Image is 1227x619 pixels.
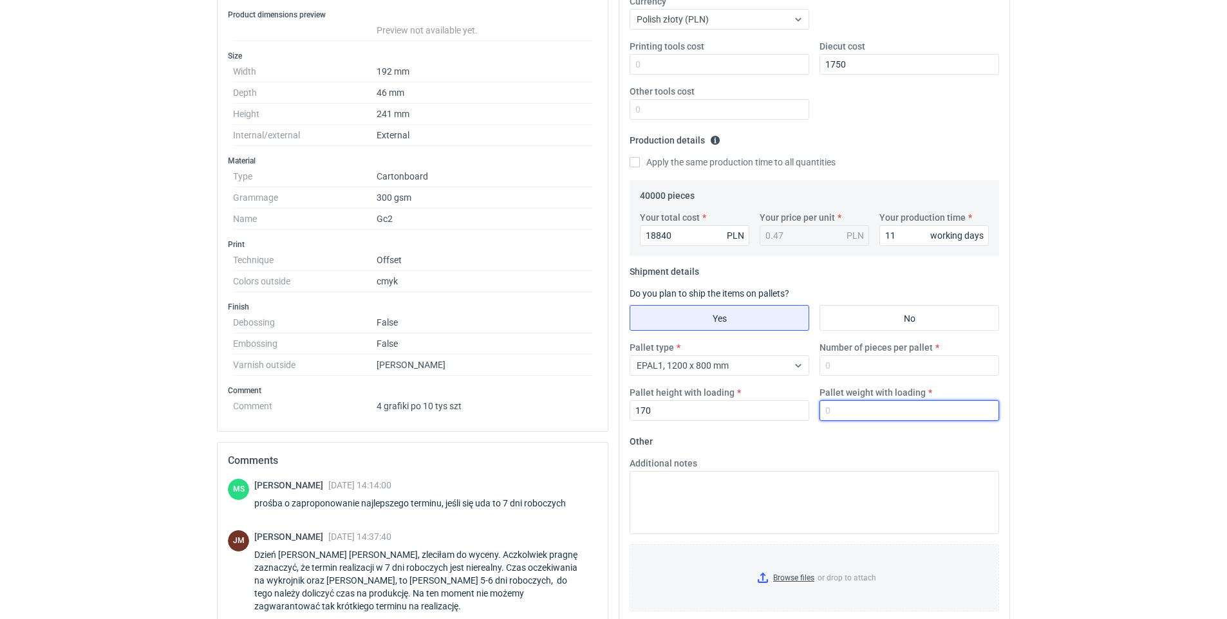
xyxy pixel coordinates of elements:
label: Your price per unit [760,211,835,224]
dd: [PERSON_NAME] [377,355,592,376]
dt: Name [233,208,377,230]
h3: Comment [228,385,597,396]
dt: Type [233,166,377,187]
label: Printing tools cost [630,40,704,53]
dd: 46 mm [377,82,592,104]
dt: Embossing [233,333,377,355]
span: [PERSON_NAME] [254,531,328,542]
dt: Technique [233,250,377,271]
dd: False [377,333,592,355]
span: EPAL1, 1200 x 800 mm [637,360,729,371]
label: Diecut cost [820,40,865,53]
label: or drop to attach [630,545,998,611]
dd: False [377,312,592,333]
label: Pallet weight with loading [820,386,926,399]
label: Your production time [879,211,966,224]
input: 0 [820,54,999,75]
dd: Offset [377,250,592,271]
label: Yes [630,305,809,331]
input: 0 [630,400,809,421]
label: No [820,305,999,331]
dd: 300 gsm [377,187,592,208]
dt: Grammage [233,187,377,208]
dt: Height [233,104,377,125]
h3: Print [228,239,597,250]
legend: 40000 pieces [640,185,695,201]
div: prośba o zaproponowanie najlepszego terminu, jeśli się uda to 7 dni roboczych [254,497,581,510]
div: Maciej Sikora [228,479,249,500]
figcaption: MS [228,479,249,500]
label: Pallet height with loading [630,386,735,399]
label: Other tools cost [630,85,695,98]
dd: External [377,125,592,146]
dt: Internal/external [233,125,377,146]
input: 0 [879,225,989,246]
span: Polish złoty (PLN) [637,14,709,24]
dt: Comment [233,396,377,411]
input: 0 [820,355,999,376]
input: 0 [630,54,809,75]
label: Pallet type [630,341,674,354]
dd: 4 grafiki po 10 tys szt [377,396,592,411]
input: 0 [630,99,809,120]
label: Do you plan to ship the items on pallets? [630,288,789,299]
dt: Debossing [233,312,377,333]
dd: Gc2 [377,208,592,230]
input: 0 [640,225,749,246]
dd: cmyk [377,271,592,292]
dd: 192 mm [377,61,592,82]
div: Dzień [PERSON_NAME] [PERSON_NAME], zleciłam do wyceny. Aczkolwiek pragnę zaznaczyć, że termin rea... [254,548,597,613]
div: JOANNA MOCZAŁA [228,530,249,551]
h3: Size [228,51,597,61]
h3: Finish [228,302,597,312]
legend: Production details [630,130,720,145]
div: PLN [727,229,744,242]
legend: Shipment details [630,261,699,277]
h2: Comments [228,453,597,468]
figcaption: JM [228,530,249,551]
h3: Material [228,156,597,166]
h3: Product dimensions preview [228,10,597,20]
span: [DATE] 14:37:40 [328,531,391,542]
dd: 241 mm [377,104,592,125]
div: PLN [847,229,864,242]
dt: Varnish outside [233,355,377,376]
span: Preview not available yet. [377,25,478,35]
dt: Colors outside [233,271,377,292]
dd: Cartonboard [377,166,592,187]
dt: Depth [233,82,377,104]
legend: Other [630,431,653,447]
div: working days [930,229,984,242]
dt: Width [233,61,377,82]
label: Number of pieces per pallet [820,341,933,354]
label: Apply the same production time to all quantities [630,156,836,169]
label: Your total cost [640,211,700,224]
input: 0 [820,400,999,421]
label: Additional notes [630,457,697,470]
span: [PERSON_NAME] [254,480,328,490]
span: [DATE] 14:14:00 [328,480,391,490]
